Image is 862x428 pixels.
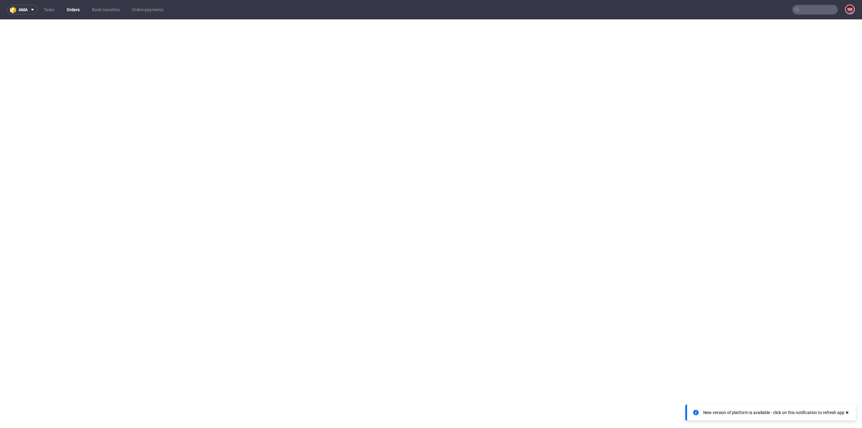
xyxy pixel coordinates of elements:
span: ama [18,8,28,12]
figcaption: NK [846,5,854,14]
button: ama [7,5,38,15]
a: Tasks [40,5,58,15]
img: logo [10,6,18,13]
a: Orders [63,5,83,15]
a: Online payments [128,5,167,15]
div: New version of platform is available - click on this notification to refresh app [703,410,844,416]
a: Bank transfers [88,5,123,15]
